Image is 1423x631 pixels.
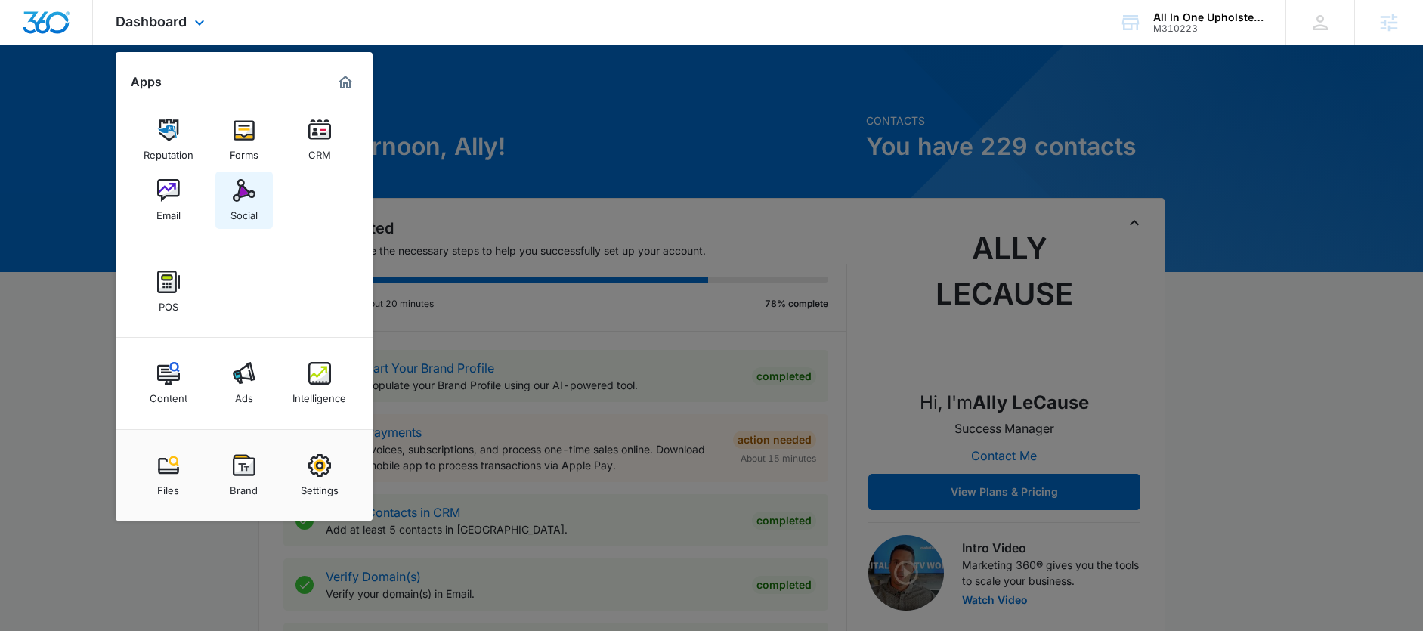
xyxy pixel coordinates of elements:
div: Settings [301,477,339,496]
div: Forms [230,141,258,161]
a: Content [140,354,197,412]
a: Reputation [140,111,197,169]
a: Settings [291,447,348,504]
div: CRM [308,141,331,161]
a: POS [140,263,197,320]
div: Intelligence [292,385,346,404]
div: Reputation [144,141,193,161]
a: Email [140,172,197,229]
div: Files [157,477,179,496]
a: Ads [215,354,273,412]
a: CRM [291,111,348,169]
a: Brand [215,447,273,504]
a: Forms [215,111,273,169]
div: Brand [230,477,258,496]
div: Social [230,202,258,221]
div: account name [1153,11,1264,23]
div: Ads [235,385,253,404]
div: POS [159,293,178,313]
a: Social [215,172,273,229]
div: Email [156,202,181,221]
h2: Apps [131,75,162,89]
a: Intelligence [291,354,348,412]
div: Content [150,385,187,404]
a: Marketing 360® Dashboard [333,70,357,94]
div: account id [1153,23,1264,34]
a: Files [140,447,197,504]
span: Dashboard [116,14,187,29]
